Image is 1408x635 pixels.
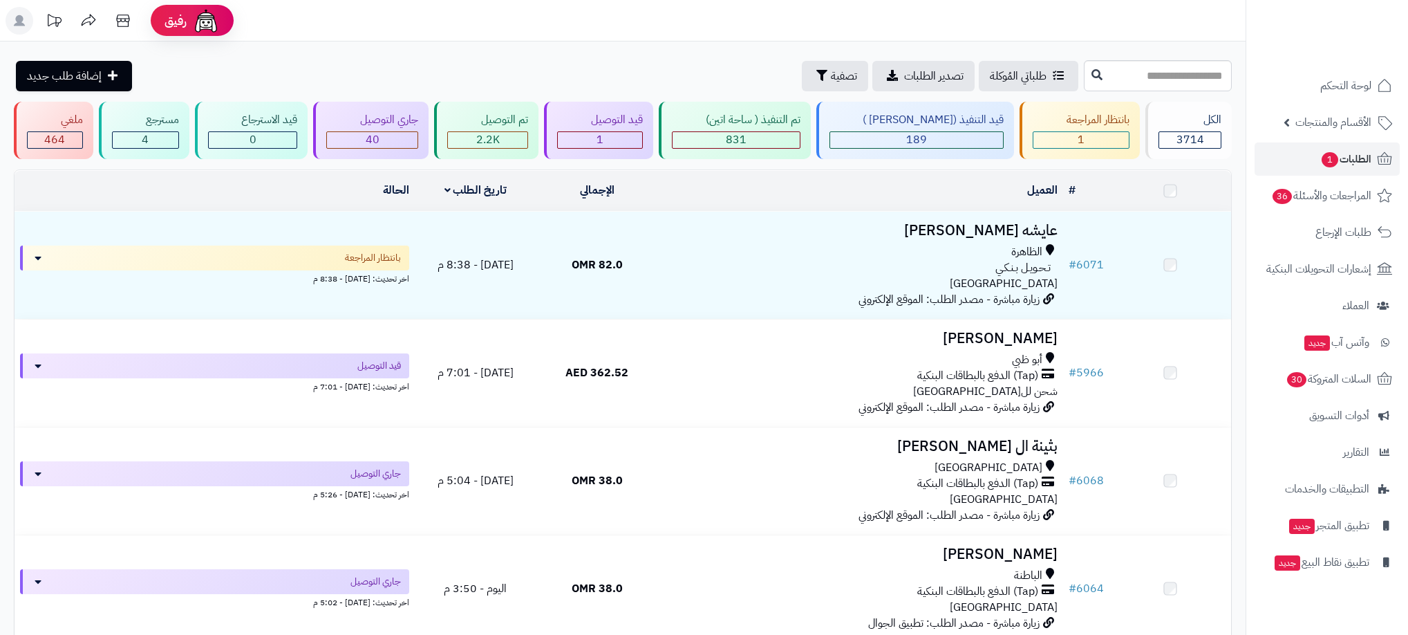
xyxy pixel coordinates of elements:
[1255,142,1400,176] a: الطلبات1
[1255,362,1400,396] a: السلات المتروكة30
[830,132,1004,148] div: 189
[448,132,527,148] div: 2184
[673,132,800,148] div: 831
[357,359,401,373] span: قيد التوصيل
[917,368,1038,384] span: (Tap) الدفع بالبطاقات البنكية
[565,365,628,381] span: 362.52 AED
[1322,152,1338,167] span: 1
[326,112,418,128] div: جاري التوصيل
[802,61,868,91] button: تصفية
[444,580,507,597] span: اليوم - 3:50 م
[664,331,1058,347] h3: [PERSON_NAME]
[672,112,800,128] div: تم التنفيذ ( ساحة اتين)
[20,270,409,285] div: اخر تحديث: [DATE] - 8:38 م
[1069,257,1104,273] a: #6071
[447,112,528,128] div: تم التوصيل
[27,112,83,128] div: ملغي
[868,615,1040,632] span: زيارة مباشرة - مصدر الطلب: تطبيق الجوال
[112,112,179,128] div: مسترجع
[1255,399,1400,432] a: أدوات التسويق
[142,131,149,148] span: 4
[572,472,623,489] span: 38.0 OMR
[438,365,514,381] span: [DATE] - 7:01 م
[1287,372,1306,387] span: 30
[1286,369,1371,389] span: السلات المتروكة
[1271,186,1371,205] span: المراجعات والأسئلة
[1069,182,1076,199] a: #
[310,102,431,159] a: جاري التوصيل 40
[1304,335,1330,351] span: جديد
[1017,102,1143,159] a: بانتظار المراجعة 1
[1158,112,1221,128] div: الكل
[917,584,1038,600] span: (Tap) الدفع بالبطاقات البنكية
[831,68,857,84] span: تصفية
[1309,406,1369,425] span: أدوات التسويق
[1289,519,1315,534] span: جديد
[1255,252,1400,286] a: إشعارات التحويلات البنكية
[597,131,603,148] span: 1
[96,102,192,159] a: مسترجع 4
[1303,333,1369,352] span: وآتس آب
[1320,76,1371,95] span: لوحة التحكم
[28,132,82,148] div: 464
[872,61,975,91] a: تصدير الطلبات
[250,131,256,148] span: 0
[726,131,747,148] span: 831
[950,491,1058,508] span: [GEOGRAPHIC_DATA]
[1288,516,1369,535] span: تطبيق المتجر
[44,131,65,148] span: 464
[1275,555,1300,571] span: جديد
[11,102,96,159] a: ملغي 464
[16,61,132,91] a: إضافة طلب جديد
[1255,326,1400,359] a: وآتس آبجديد
[20,594,409,609] div: اخر تحديث: [DATE] - 5:02 م
[208,112,298,128] div: قيد الاسترجاع
[1315,223,1371,242] span: طلبات الإرجاع
[572,580,623,597] span: 38.0 OMR
[192,102,311,159] a: قيد الاسترجاع 0
[438,257,514,273] span: [DATE] - 8:38 م
[350,575,401,589] span: جاري التوصيل
[1069,580,1104,597] a: #6064
[1285,479,1369,499] span: التطبيقات والخدمات
[858,507,1040,524] span: زيارة مباشرة - مصدر الطلب: الموقع الإلكتروني
[1069,257,1076,273] span: #
[431,102,541,159] a: تم التوصيل 2.2K
[664,223,1058,239] h3: عايشه [PERSON_NAME]
[1011,244,1042,260] span: الظاهرة
[979,61,1078,91] a: طلباتي المُوكلة
[444,182,507,199] a: تاريخ الطلب
[366,131,379,148] span: 40
[1295,113,1371,132] span: الأقسام والمنتجات
[20,378,409,393] div: اخر تحديث: [DATE] - 7:01 م
[906,131,927,148] span: 189
[1343,443,1369,462] span: التقارير
[950,275,1058,292] span: [GEOGRAPHIC_DATA]
[913,383,1058,400] span: شحن لل[GEOGRAPHIC_DATA]
[37,7,71,38] a: تحديثات المنصة
[557,112,643,128] div: قيد التوصيل
[27,68,102,84] span: إضافة طلب جديد
[113,132,178,148] div: 4
[1255,472,1400,506] a: التطبيقات والخدمات
[950,599,1058,616] span: [GEOGRAPHIC_DATA]
[1255,546,1400,579] a: تطبيق نقاط البيعجديد
[1255,436,1400,469] a: التقارير
[1255,509,1400,542] a: تطبيق المتجرجديد
[1027,182,1058,199] a: العميل
[995,260,1051,276] span: تـحـويـل بـنـكـي
[572,257,623,273] span: 82.0 OMR
[327,132,417,148] div: 40
[1273,553,1369,572] span: تطبيق نقاط البيع
[990,68,1046,84] span: طلباتي المُوكلة
[1342,296,1369,315] span: العملاء
[192,7,220,35] img: ai-face.png
[345,251,401,265] span: بانتظار المراجعة
[1266,259,1371,279] span: إشعارات التحويلات البنكية
[580,182,614,199] a: الإجمالي
[904,68,964,84] span: تصدير الطلبات
[1255,289,1400,322] a: العملاء
[438,472,514,489] span: [DATE] - 5:04 م
[165,12,187,29] span: رفيق
[1069,472,1076,489] span: #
